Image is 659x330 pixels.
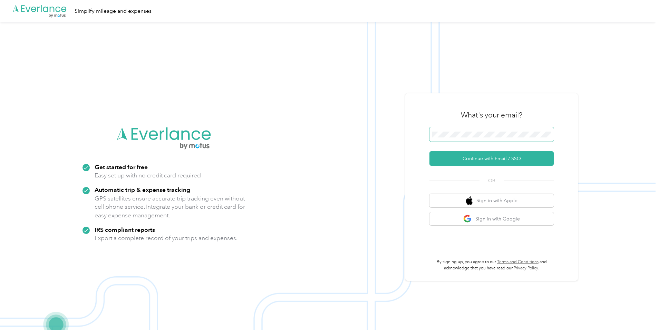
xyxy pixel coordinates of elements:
[461,110,522,120] h3: What's your email?
[95,171,201,180] p: Easy set up with no credit card required
[463,215,472,223] img: google logo
[95,163,148,171] strong: Get started for free
[95,234,238,243] p: Export a complete record of your trips and expenses.
[95,226,155,233] strong: IRS compliant reports
[514,266,538,271] a: Privacy Policy
[95,194,245,220] p: GPS satellites ensure accurate trip tracking even without cell phone service. Integrate your bank...
[497,259,539,265] a: Terms and Conditions
[429,194,554,207] button: apple logoSign in with Apple
[429,151,554,166] button: Continue with Email / SSO
[75,7,152,16] div: Simplify mileage and expenses
[479,177,504,184] span: OR
[466,196,473,205] img: apple logo
[95,186,190,193] strong: Automatic trip & expense tracking
[429,259,554,271] p: By signing up, you agree to our and acknowledge that you have read our .
[429,212,554,226] button: google logoSign in with Google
